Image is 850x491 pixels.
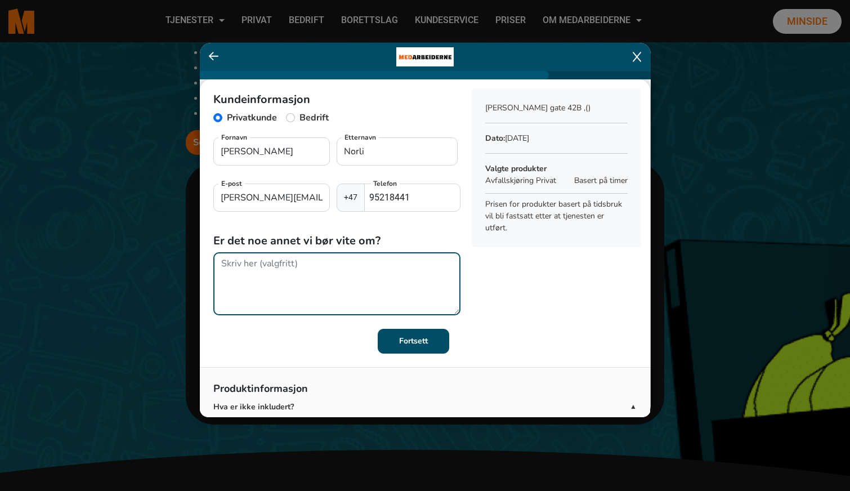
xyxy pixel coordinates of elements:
span: +47 [337,184,365,212]
p: [PERSON_NAME] gate 42B , [485,102,628,114]
b: Fortsett [399,336,428,346]
h5: Kundeinformasjon [213,93,460,106]
p: Prisen for produkter basert på tidsbruk vil bli fastsatt etter at tjenesten er utført. [485,198,628,234]
strong: Farlig avfall: [213,416,258,426]
span: Basert på timer [574,175,628,186]
button: Fortsett [378,329,449,354]
img: bacdd172-0455-430b-bf8f-cf411a8648e0 [396,43,454,71]
p: [DATE] [485,132,628,144]
p: Avfallskjøring Privat [485,175,569,186]
p: Hva er ikke inkludert? [213,401,630,413]
h5: Er det noe annet vi bør vite om? [213,234,460,248]
b: Valgte produkter [485,163,547,174]
p: Farlig avfall er gassbeholdere, medisiner, malingsspann, med mer. [213,415,637,427]
label: Privatkunde [227,111,277,124]
label: Bedrift [299,111,329,124]
span: ▲ [630,401,637,412]
b: Dato: [485,133,505,144]
p: Produktinformasjon [213,381,637,401]
span: () [585,102,590,113]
